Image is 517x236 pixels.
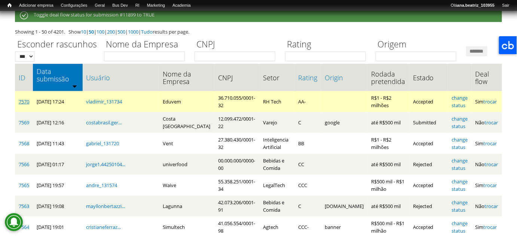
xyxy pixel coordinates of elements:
td: Costa [GEOGRAPHIC_DATA] [159,112,215,133]
td: [DATE] 19:57 [33,175,83,196]
a: 7563 [19,203,29,209]
td: [DATE] 17:24 [33,91,83,112]
th: Estado [409,64,448,91]
td: [DOMAIN_NAME] [321,196,367,217]
td: univerfood [159,154,215,175]
a: 7564 [19,224,29,230]
a: 7565 [19,182,29,189]
a: 100 [97,28,104,35]
strong: ana.beatriz_103955 [457,3,495,7]
a: cristianeferraz... [86,224,121,230]
td: R$1 - R$2 milhões [367,133,409,154]
a: jorge1.44250104... [86,161,126,168]
a: trocar [485,161,498,168]
a: change status [452,178,468,192]
a: Marketing [143,2,169,9]
a: Adicionar empresa [15,2,57,9]
a: 7566 [19,161,29,168]
td: [DATE] 19:08 [33,196,83,217]
td: até R$500 mil [367,112,409,133]
a: change status [452,199,468,213]
a: Academia [169,2,195,9]
td: 36.710.055/0001-32 [215,91,259,112]
td: [DATE] 12:16 [33,112,83,133]
td: Bebidas e Comida [259,196,295,217]
label: CNPJ [195,38,280,52]
td: Não [472,112,502,133]
a: 200 [107,28,115,35]
td: BB [294,133,321,154]
td: Inteligencia Artificial [259,133,295,154]
th: Rodada pretendida [367,64,409,91]
td: Sim [472,133,502,154]
a: Tudo [141,28,153,35]
td: Accepted [409,91,448,112]
a: Sair [498,2,513,9]
td: Accepted [409,133,448,154]
a: Configurações [57,2,91,9]
a: trocar [485,203,498,209]
td: [DATE] 11:43 [33,133,83,154]
td: até R$500 mil [367,196,409,217]
td: C [294,112,321,133]
td: Submitted [409,112,448,133]
span: Início [7,3,12,8]
td: Rejected [409,196,448,217]
a: 7569 [19,119,29,126]
td: Sim [472,91,502,112]
td: Vent [159,133,215,154]
a: trocar [484,140,497,147]
td: R$1 - R$2 milhões [367,91,409,112]
a: trocar [484,182,497,189]
a: 1000 [128,28,138,35]
td: Rejected [409,154,448,175]
td: CC [294,154,321,175]
td: Não [472,154,502,175]
a: 7568 [19,140,29,147]
td: Bebidas e Comida [259,154,295,175]
a: 500 [117,28,125,35]
a: RI [132,2,143,9]
label: Origem [376,38,461,52]
label: Rating [285,38,371,52]
td: Varejo [259,112,295,133]
a: trocar [484,224,497,230]
th: Deal flow [472,64,502,91]
div: Toggle deal flow status for submission #11899 to TRUE [15,7,502,22]
a: ID [19,74,29,81]
a: Início [4,2,15,9]
div: Showing 1 - 50 of 4201. Show | | | | | | results per page. [15,28,502,35]
a: Oláana.beatriz_103955 [447,2,498,9]
th: Setor [259,64,295,91]
td: C [294,196,321,217]
label: Nome da Empresa [104,38,190,52]
a: trocar [485,119,498,126]
a: Geral [91,2,108,9]
td: RH Tech [259,91,295,112]
td: Lagunna [159,196,215,217]
td: R$500 mil - R$1 milhão [367,175,409,196]
a: gabriel_131720 [86,140,119,147]
a: change status [452,94,468,109]
a: mayllonbertazzi... [86,203,125,209]
th: CNPJ [215,64,259,91]
td: google [321,112,367,133]
td: [DATE] 01:17 [33,154,83,175]
a: trocar [484,98,497,105]
td: 12.099.472/0001-22 [215,112,259,133]
td: Sim [472,175,502,196]
a: Usuário [86,74,155,81]
td: Eduvem [159,91,215,112]
a: 7570 [19,98,29,105]
a: Rating [298,74,317,81]
a: change status [452,115,468,130]
td: 27.380.430/0001-32 [215,133,259,154]
td: Não [472,196,502,217]
td: 42.073.206/0001-91 [215,196,259,217]
a: change status [452,220,468,234]
td: LegalTech [259,175,295,196]
td: Accepted [409,175,448,196]
a: 10 [81,28,86,35]
td: 55.358.251/0001-34 [215,175,259,196]
th: Nome da Empresa [159,64,215,91]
